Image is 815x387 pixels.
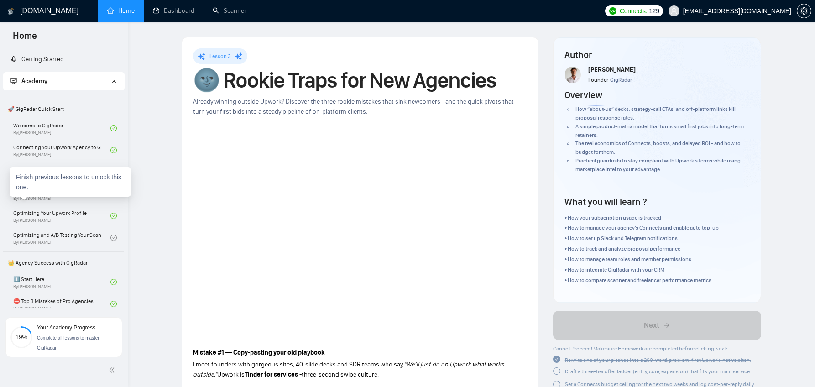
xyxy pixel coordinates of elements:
span: Next [644,320,659,331]
a: 1️⃣ Start HereBy[PERSON_NAME] [13,272,110,292]
span: check-circle [553,356,560,363]
span: GigRadar [610,77,632,83]
span: [PERSON_NAME] [588,66,636,73]
span: Upwork is [217,371,245,378]
span: Already winning outside Upwork? Discover the three rookie mistakes that sink newcomers - and the ... [193,98,514,115]
img: Screenshot+at+Jun+18+10-48-53%E2%80%AFPM.png [565,67,582,83]
p: • How to manage your agency’s Connects and enable auto top-up [564,224,719,232]
p: • How to integrate GigRadar with your CRM [564,266,719,274]
a: Welcome to GigRadarBy[PERSON_NAME] [13,118,110,138]
span: double-left [109,366,118,375]
h4: What you will learn ? [564,195,647,208]
p: • How your subscription usage is tracked [564,214,719,222]
span: I meet founders with gorgeous sites, 40-slide decks and SDR teams who say, [193,361,404,368]
span: setting [797,7,811,15]
li: Getting Started [3,50,124,68]
h4: Author [564,48,750,61]
a: Connecting Your Upwork Agency to GigRadarBy[PERSON_NAME] [13,140,110,160]
img: logo [8,4,14,19]
a: Navigating the GigRadar PlatformBy[PERSON_NAME] [13,162,110,182]
p: • How to track and analyze proposal performance [564,245,719,253]
span: Cannot Proceed! Make sure Homework are completed before clicking Next: [553,345,727,352]
strong: Mistake #1 — Copy-pasting your old playbook [193,349,325,356]
span: Lesson 3 [209,53,231,59]
span: Academy [10,77,47,85]
span: Your Academy Progress [37,324,95,331]
a: Optimizing Your Upwork ProfileBy[PERSON_NAME] [13,206,110,226]
a: ⛔ Top 3 Mistakes of Pro AgenciesBy[PERSON_NAME] [13,294,110,314]
span: check-circle [110,125,117,131]
button: Next [553,311,761,340]
span: check-circle [110,147,117,153]
span: check-circle [110,235,117,241]
p: • How to compare scanner and freelancer performance metrics [564,276,719,285]
div: Finish previous lessons to unlock this one. [10,167,131,197]
span: Draft a three-tier offer ladder (entry, core, expansion) that fits your main service. [565,368,751,375]
img: upwork-logo.png [609,7,616,15]
span: check-circle [110,213,117,219]
span: Academy [21,77,47,85]
span: 👑 Agency Success with GigRadar [4,254,123,272]
iframe: Intercom live chat [784,356,806,378]
span: 19% [10,334,32,340]
em: “We’ll just do on Upwork what works outside.” [193,361,504,378]
a: Optimizing and A/B Testing Your Scanner for Better ResultsBy[PERSON_NAME] [13,228,110,248]
span: 129 [649,6,659,16]
a: searchScanner [213,7,246,15]
p: • How to set up Slack and Telegram notifications [564,234,719,243]
span: How “about-us” decks, strategy-call CTAs, and off-platform links kill proposal response rates. [575,106,736,121]
span: The real economics of Connects, boosts, and delayed ROI - and how to budget for them. [575,140,741,155]
span: user [671,8,677,14]
a: rocketGetting Started [10,55,64,63]
span: Connects: [620,6,647,16]
strong: Tinder for services - [245,371,302,378]
a: setting [797,7,811,15]
span: Practical guardrails to stay compliant with Upwork’s terms while using marketplace intel to your ... [575,157,741,173]
span: Rewrite one of your pitches into a 200-word, problem-first Upwork-native pitch. [565,357,751,363]
span: A simple product-matrix model that turns small first jobs into long-term retainers. [575,123,744,138]
h4: Overview [564,89,602,101]
a: dashboardDashboard [153,7,194,15]
p: • How to manage team roles and member permissions [564,255,719,264]
h1: 🌚 Rookie Traps for New Agencies [193,70,527,90]
span: Founder [588,77,608,83]
span: 🚀 GigRadar Quick Start [4,100,123,118]
span: Home [5,29,44,48]
a: homeHome [107,7,135,15]
span: check-circle [110,301,117,307]
span: check-circle [110,279,117,285]
span: fund-projection-screen [10,78,17,84]
span: Complete all lessons to master GigRadar. [37,335,99,350]
span: three-second swipe culture. [302,371,379,378]
button: setting [797,4,811,18]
